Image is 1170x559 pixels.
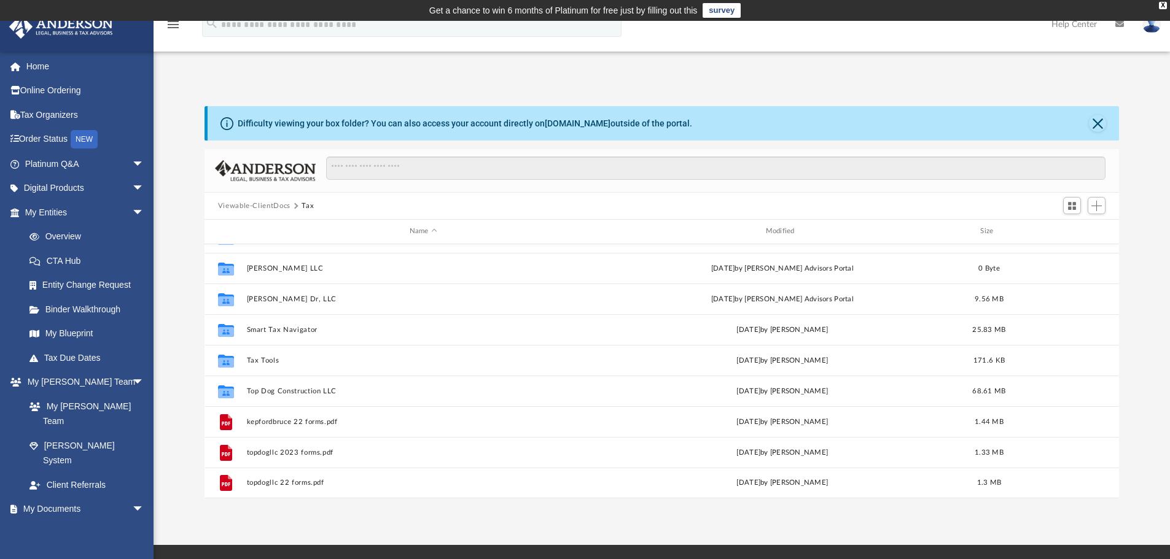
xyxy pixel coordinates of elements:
[9,79,163,103] a: Online Ordering
[132,370,157,395] span: arrow_drop_down
[6,15,117,39] img: Anderson Advisors Platinum Portal
[606,355,959,366] div: [DATE] by [PERSON_NAME]
[17,297,163,322] a: Binder Walkthrough
[71,130,98,148] div: NEW
[606,263,959,274] div: [DATE] by [PERSON_NAME] Advisors Portal
[9,127,163,152] a: Order StatusNEW
[166,23,181,32] a: menu
[977,479,1001,486] span: 1.3 MB
[1089,115,1106,132] button: Close
[964,226,1013,237] div: Size
[205,17,219,30] i: search
[9,200,163,225] a: My Entitiesarrow_drop_down
[975,449,1004,455] span: 1.33 MB
[9,497,157,522] a: My Documentsarrow_drop_down
[218,201,291,212] button: Viewable-ClientDocs
[132,497,157,522] span: arrow_drop_down
[975,418,1004,425] span: 1.44 MB
[606,477,959,488] div: [DATE] by [PERSON_NAME]
[210,226,241,237] div: id
[975,295,1004,302] span: 9.56 MB
[606,385,959,396] div: [DATE] by [PERSON_NAME]
[302,201,314,212] button: Tax
[606,324,959,335] div: [DATE] by [PERSON_NAME]
[545,118,610,128] a: [DOMAIN_NAME]
[238,117,692,130] div: Difficulty viewing your box folder? You can also access your account directly on outside of the p...
[605,226,959,237] div: Modified
[1063,197,1082,214] button: Switch to Grid View
[132,152,157,177] span: arrow_drop_down
[17,249,163,273] a: CTA Hub
[17,273,163,298] a: Entity Change Request
[326,156,1106,180] input: Search files and folders
[246,295,600,303] button: [PERSON_NAME] Dr, LLC
[972,387,1005,394] span: 68.61 MB
[606,416,959,427] div: [DATE] by [PERSON_NAME]
[9,176,163,201] a: Digital Productsarrow_drop_down
[9,152,163,176] a: Platinum Q&Aarrow_drop_down
[246,357,600,364] button: Tax Tools
[246,449,600,457] button: topdogllc 2023 forms.pdf
[246,479,600,487] button: topdogllc 22 forms.pdf
[205,244,1120,498] div: grid
[9,370,157,395] a: My [PERSON_NAME] Teamarrow_drop_down
[703,3,741,18] a: survey
[246,418,600,426] button: kepfordbruce 22 forms.pdf
[1088,197,1106,214] button: Add
[606,447,959,458] div: [DATE] by [PERSON_NAME]
[17,225,163,249] a: Overview
[9,54,163,79] a: Home
[246,226,599,237] div: Name
[1142,15,1161,33] img: User Pic
[973,357,1005,363] span: 171.6 KB
[17,322,157,346] a: My Blueprint
[246,387,600,395] button: Top Dog Construction LLC
[978,264,1000,271] span: 0 Byte
[246,264,600,272] button: [PERSON_NAME] LLC
[132,176,157,201] span: arrow_drop_down
[17,433,157,472] a: [PERSON_NAME] System
[17,394,150,433] a: My [PERSON_NAME] Team
[17,472,157,497] a: Client Referrals
[9,102,163,127] a: Tax Organizers
[429,3,698,18] div: Get a chance to win 6 months of Platinum for free just by filling out this
[166,17,181,32] i: menu
[17,345,163,370] a: Tax Due Dates
[246,326,600,334] button: Smart Tax Navigator
[132,200,157,225] span: arrow_drop_down
[1159,2,1167,9] div: close
[972,326,1005,333] span: 25.83 MB
[1019,226,1105,237] div: id
[606,293,959,304] div: [DATE] by [PERSON_NAME] Advisors Portal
